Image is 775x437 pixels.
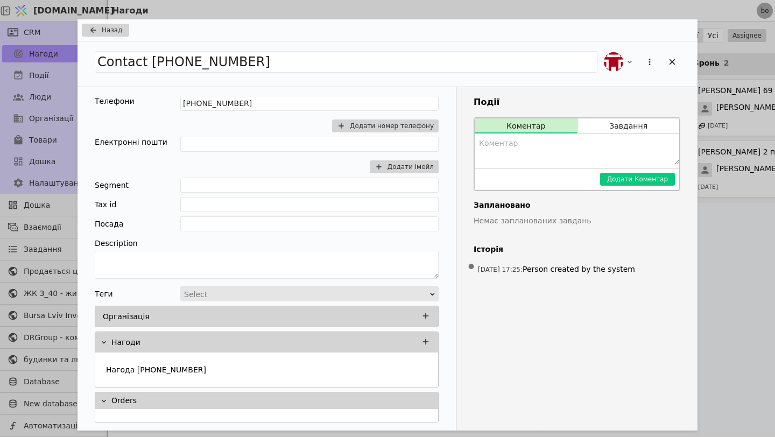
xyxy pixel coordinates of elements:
[102,25,122,35] span: Назад
[475,118,577,133] button: Коментар
[474,215,680,227] p: Немає запланованих завдань
[77,19,697,431] div: Add Opportunity
[332,119,439,132] button: Додати номер телефону
[95,178,129,193] div: Segment
[95,197,116,212] div: Tax id
[600,173,675,186] button: Додати Коментар
[95,96,135,107] div: Телефони
[604,52,623,72] img: bo
[106,364,206,376] p: Нагода [PHONE_NUMBER]
[103,311,150,322] p: Організація
[95,137,167,148] div: Електронні пошти
[95,216,124,231] div: Посада
[577,118,679,133] button: Завдання
[478,266,523,273] span: [DATE] 17:25 :
[474,200,680,211] h4: Заплановано
[95,286,113,301] div: Теги
[474,96,680,109] h3: Події
[111,395,137,406] p: Orders
[466,253,477,281] span: •
[111,337,140,348] p: Нагоди
[474,244,680,255] h4: Історія
[95,236,439,251] div: Description
[523,265,635,273] span: Person created by the system
[370,160,439,173] button: Додати імейл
